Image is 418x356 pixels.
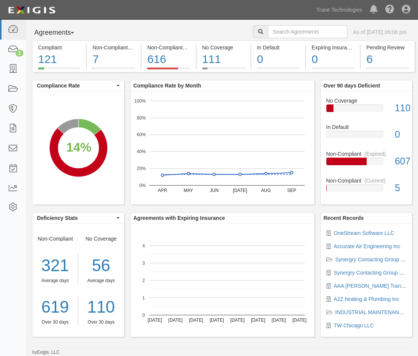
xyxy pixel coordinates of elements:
[32,254,78,278] div: 321
[334,230,394,236] a: OneStream Software LLC
[6,3,58,17] img: logo-5460c22ac91f19d4615b14bd174203de0afe785f0fc80cf4dbbc73dc1793850b.png
[84,278,118,284] div: Average days
[334,270,409,276] a: Synergry Contacting Group LLC
[141,68,195,74] a: Non-Compliant(Expired)616
[158,188,167,193] text: APR
[324,83,380,89] b: Over 90 days Deficient
[261,188,270,193] text: AUG
[197,68,250,74] a: No Coverage111
[321,150,412,158] div: Non-Compliant
[137,115,146,120] text: 80%
[38,44,80,51] div: Compliant
[32,349,60,356] small: by
[353,28,407,36] div: As of [DATE] 06:06 pm
[361,68,415,74] a: Pending Review6
[32,319,78,325] div: Over 30 days
[189,318,203,323] text: [DATE]
[32,91,124,204] svg: A chart.
[257,44,300,51] div: In Default
[321,123,412,131] div: In Default
[37,214,115,222] span: Deficiency Stats
[292,318,306,323] text: [DATE]
[32,295,78,319] a: 619
[147,44,190,51] div: Non-Compliant (Expired)
[326,123,407,150] a: In Default0
[137,149,146,154] text: 40%
[38,51,80,68] div: 121
[84,295,118,319] a: 110
[134,83,201,89] b: Compliance Rate by Month
[334,243,401,249] a: Accurate Air Engineering Inc
[134,98,146,103] text: 100%
[321,177,412,184] div: Non-Compliant
[389,181,412,195] div: 5
[137,166,146,171] text: 20%
[312,44,354,51] div: Expiring Insurance
[389,155,412,168] div: 607
[209,318,224,323] text: [DATE]
[142,295,145,300] text: 1
[32,235,78,325] div: Non-Compliant
[66,138,92,156] div: 14%
[321,97,412,104] div: No Coverage
[268,25,347,38] input: Search Agreements
[15,50,23,57] div: 2
[147,51,190,68] div: 616
[306,68,360,74] a: Expiring Insurance0
[233,188,247,193] text: [DATE]
[78,235,124,325] div: No Coverage
[366,51,409,68] div: 6
[389,128,412,141] div: 0
[251,68,305,74] a: In Default0
[183,188,193,193] text: MAY
[87,68,141,74] a: Non-Compliant(Current)7
[139,183,146,188] text: 0%
[364,150,386,158] div: (Expired)
[168,318,183,323] text: [DATE]
[142,278,145,283] text: 2
[142,243,145,248] text: 4
[312,51,354,68] div: 0
[251,318,265,323] text: [DATE]
[134,215,225,221] b: Agreements with Expiring Insurance
[389,101,412,115] div: 110
[313,2,366,17] a: Trane Technologies
[84,319,118,325] div: Over 30 days
[37,82,115,89] span: Compliance Rate
[32,68,86,74] a: Compliant121
[202,51,245,68] div: 111
[324,215,364,221] b: Recent Records
[148,318,162,323] text: [DATE]
[334,296,400,302] a: A2Z heating & Plumbing Inc
[92,51,135,68] div: 7
[92,44,135,51] div: Non-Compliant (Current)
[230,318,244,323] text: [DATE]
[210,188,218,193] text: JUN
[366,44,409,51] div: Pending Review
[37,350,60,355] a: Exigis, LLC
[137,132,146,137] text: 60%
[326,150,407,177] a: Non-Compliant(Expired)607
[272,318,286,323] text: [DATE]
[32,25,89,40] button: Agreements
[385,5,394,14] i: Help Center - Complianz
[32,278,78,284] div: Average days
[32,213,124,223] button: Deficiency Stats
[364,177,386,184] div: (Current)
[142,260,145,265] text: 3
[142,312,145,318] text: 0
[32,80,124,91] button: Compliance Rate
[326,177,407,198] a: Non-Compliant(Current)5
[202,44,245,51] div: No Coverage
[335,256,410,262] a: Synergry Contacting Group LLC
[326,97,407,124] a: No Coverage110
[334,322,374,328] a: TW Chicago LLC
[131,224,314,337] svg: A chart.
[131,91,314,204] svg: A chart.
[257,51,300,68] div: 0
